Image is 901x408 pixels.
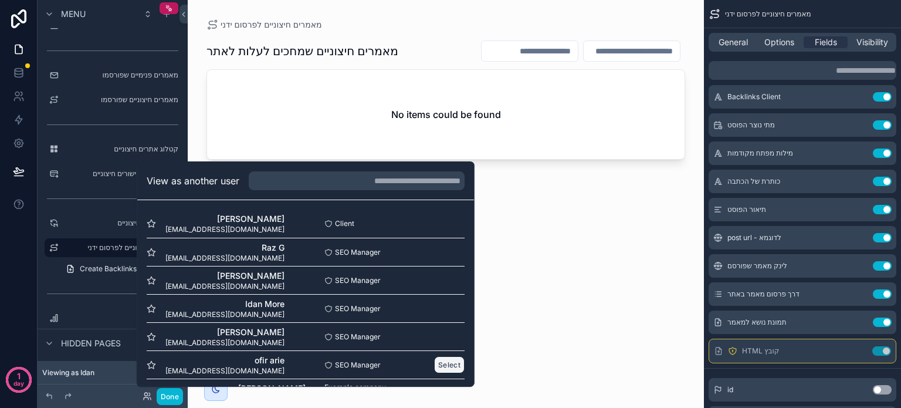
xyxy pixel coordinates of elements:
span: מילות מפתח מקודמות [727,149,793,158]
span: General [719,36,748,48]
p: 1 [17,370,21,382]
span: Hidden pages [61,338,121,349]
a: מאמרים חיצוניים שפורסמו [45,90,181,109]
span: תיאור הפוסט [727,205,766,214]
span: SEO Manager [335,248,381,257]
span: ofir arie [165,355,284,366]
span: SEO Manager [335,304,381,313]
span: Create Backlinks Post [80,264,153,274]
label: דוחות [63,313,178,323]
label: קטלוג אתרים חיצוניים [63,144,178,154]
label: מאמרים חיצוניים לפרסום ידני [63,243,174,252]
span: Fields [815,36,837,48]
span: [EMAIL_ADDRESS][DOMAIN_NAME] [165,282,284,291]
span: Client [335,219,354,228]
a: ניהול אתרים חיצוניים [45,214,181,232]
span: [EMAIL_ADDRESS][DOMAIN_NAME] [165,225,284,234]
span: Viewing as Idan [42,368,94,377]
a: מאמרים פנימיים שפורסמו [45,66,181,85]
label: ניהול אתרים חיצוניים [63,218,178,228]
a: קטלוג אתרים חיצוניים [45,140,181,159]
span: לינק מאמר שפורסם [727,261,787,271]
span: [EMAIL_ADDRESS][DOMAIN_NAME] [165,310,284,319]
span: [PERSON_NAME] [165,270,284,282]
span: Backlinks Client [727,92,781,102]
span: [PERSON_NAME] [165,326,284,338]
span: SEO Manager [335,276,381,285]
span: כותרת של הכתבה [727,177,780,186]
span: [PERSON_NAME] [165,213,284,225]
span: Options [764,36,794,48]
label: מאמרים פנימיים שפורסמו [63,70,178,80]
h2: View as another user [147,174,239,188]
span: תמונת נושא למאמר [727,318,787,327]
span: [EMAIL_ADDRESS][DOMAIN_NAME] [165,366,284,376]
button: Done [157,388,183,405]
span: SEO Manager [335,332,381,342]
span: SEO Manager [335,360,381,370]
span: דרך פרסום מאמר באתר [727,289,800,299]
button: Select [434,356,465,373]
span: מאמרים חיצוניים לפרסום ידני [725,9,811,19]
span: קובץ HTML [742,346,779,356]
span: post url - לדוגמא [727,233,781,242]
a: מרכז רכישת קישורים חיצוניים [45,164,181,183]
span: Menu [61,8,86,20]
p: day [13,375,24,392]
a: מאמרים חיצוניים לפרסום ידני [45,238,181,257]
span: [EMAIL_ADDRESS][DOMAIN_NAME] [165,254,284,263]
span: id [727,385,733,394]
span: [EMAIL_ADDRESS][DOMAIN_NAME] [165,338,284,348]
label: מאמרים חיצוניים שפורסמו [63,95,178,104]
span: Visibility [856,36,888,48]
a: דוחות [45,309,181,328]
span: Example company [324,383,386,392]
span: Raz G [165,242,284,254]
span: [PERSON_NAME] [165,383,306,394]
span: Idan More [165,298,284,310]
label: מרכז רכישת קישורים חיצוניים [63,169,178,178]
a: Create Backlinks Post [59,259,181,278]
span: מתי נוצר הפוסט [727,120,775,130]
